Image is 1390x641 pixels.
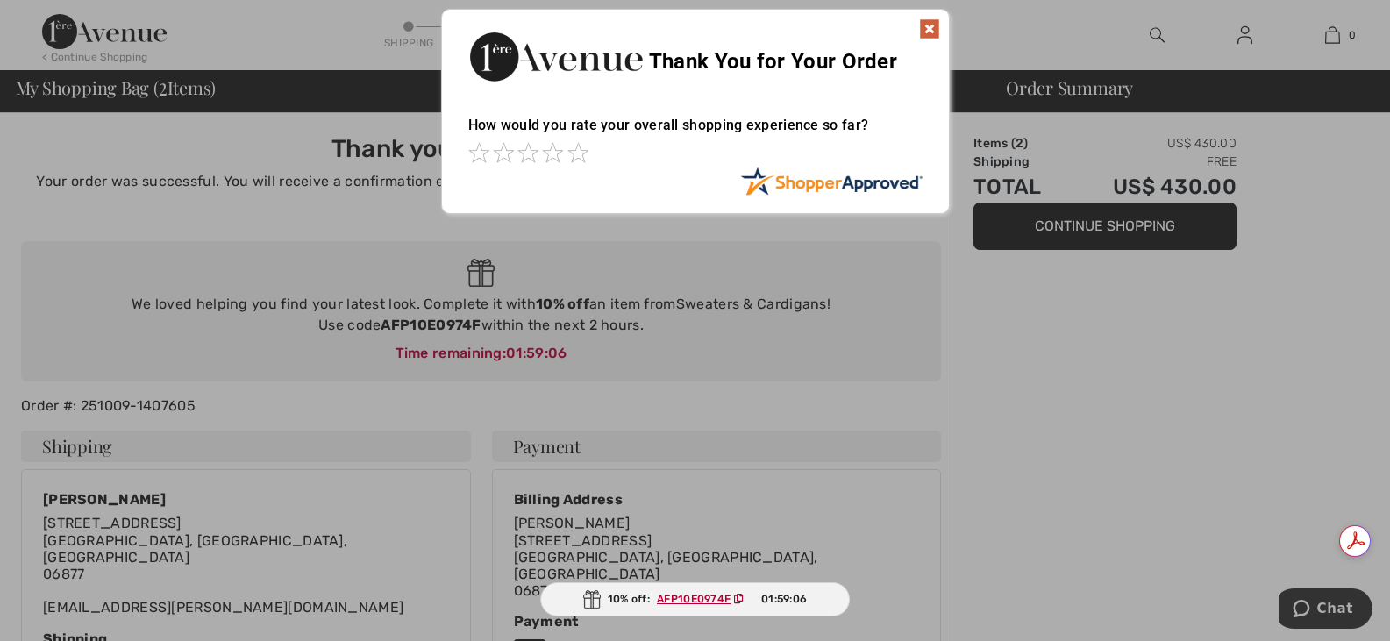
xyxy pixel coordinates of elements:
[761,591,807,607] span: 01:59:06
[39,12,75,28] span: Chat
[540,582,851,616] div: 10% off:
[657,593,731,605] ins: AFP10E0974F
[583,590,601,609] img: Gift.svg
[919,18,940,39] img: x
[468,27,644,86] img: Thank You for Your Order
[649,49,897,74] span: Thank You for Your Order
[468,99,923,167] div: How would you rate your overall shopping experience so far?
